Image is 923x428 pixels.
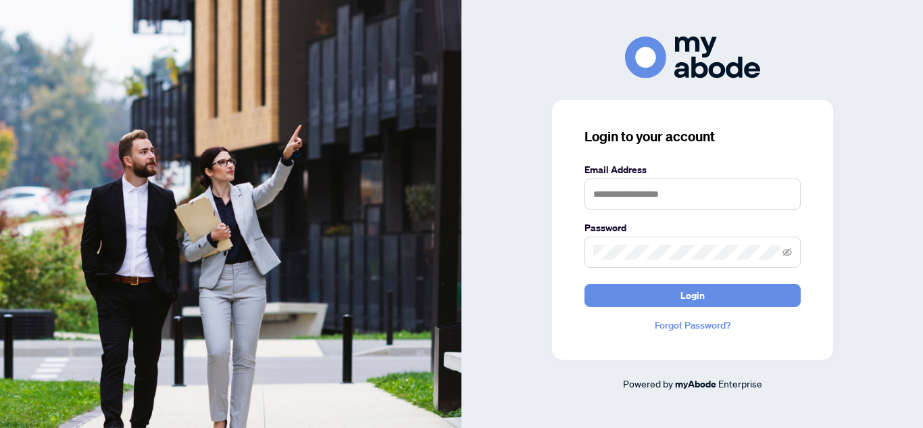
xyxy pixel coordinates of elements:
img: ma-logo [625,37,760,78]
a: myAbode [675,377,716,391]
a: Forgot Password? [584,318,801,333]
span: Login [680,285,705,306]
label: Password [584,220,801,235]
span: Powered by [623,377,673,389]
span: Enterprise [718,377,762,389]
h3: Login to your account [584,127,801,146]
label: Email Address [584,162,801,177]
button: Login [584,284,801,307]
span: eye-invisible [782,247,792,257]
